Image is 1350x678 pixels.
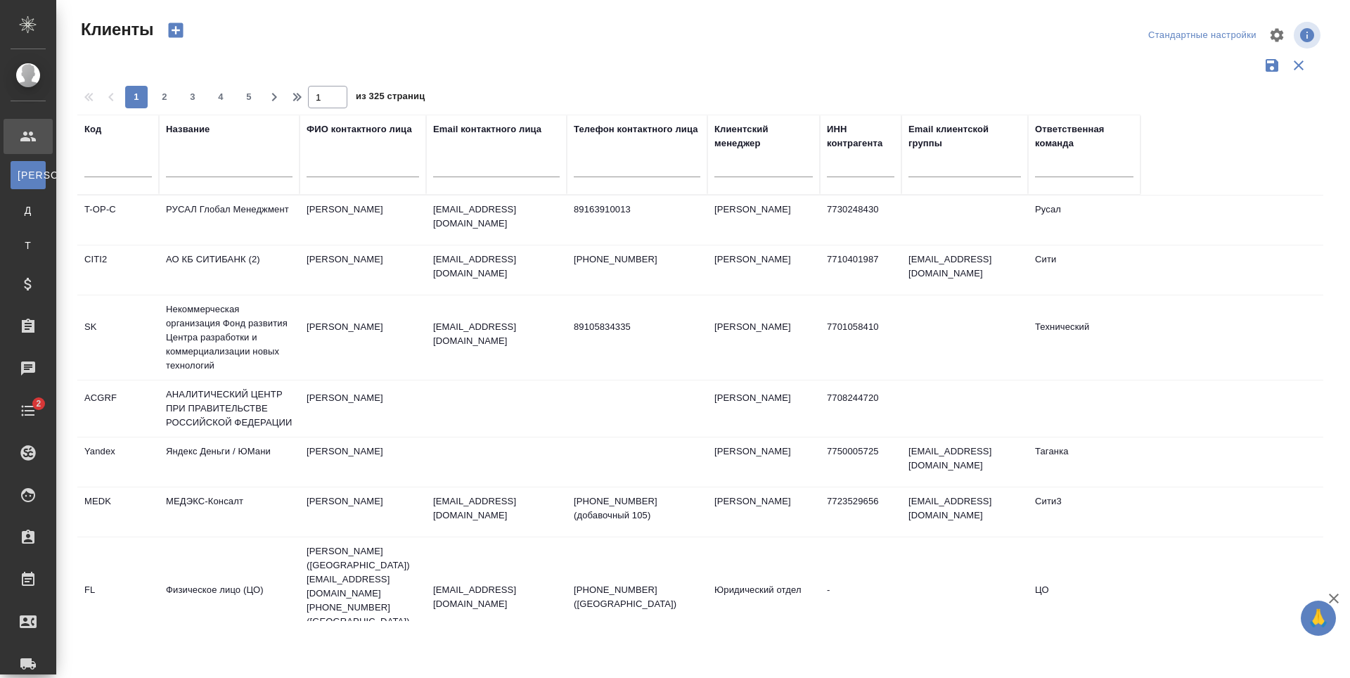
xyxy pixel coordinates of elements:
a: Т [11,231,46,260]
span: Т [18,238,39,252]
div: Ответственная команда [1035,122,1133,151]
button: Сбросить фильтры [1285,52,1312,79]
span: [PERSON_NAME] [18,168,39,182]
td: МЕДЭКС-Консалт [159,487,300,537]
td: Технический [1028,313,1140,362]
td: [PERSON_NAME] [707,384,820,433]
span: из 325 страниц [356,88,425,108]
td: Физическое лицо (ЦО) [159,576,300,625]
td: [PERSON_NAME] [300,487,426,537]
td: АНАЛИТИЧЕСКИЙ ЦЕНТР ПРИ ПРАВИТЕЛЬСТВЕ РОССИЙСКОЙ ФЕДЕРАЦИИ [159,380,300,437]
p: 89105834335 [574,320,700,334]
span: Клиенты [77,18,153,41]
td: [EMAIL_ADDRESS][DOMAIN_NAME] [901,245,1028,295]
span: 4 [210,90,232,104]
td: [PERSON_NAME] [300,196,426,245]
div: Email клиентской группы [908,122,1021,151]
span: 2 [153,90,176,104]
td: [EMAIL_ADDRESS][DOMAIN_NAME] [901,437,1028,487]
div: Клиентский менеджер [714,122,813,151]
td: MEDK [77,487,159,537]
button: 3 [181,86,204,108]
p: [PHONE_NUMBER] ([GEOGRAPHIC_DATA]) [574,583,700,611]
button: Создать [159,18,193,42]
p: [EMAIL_ADDRESS][DOMAIN_NAME] [433,252,560,281]
span: 3 [181,90,204,104]
td: [PERSON_NAME] [707,196,820,245]
td: ЦО [1028,576,1140,625]
td: [PERSON_NAME] [300,384,426,433]
td: Некоммерческая организация Фонд развития Центра разработки и коммерциализации новых технологий [159,295,300,380]
a: Д [11,196,46,224]
span: Настроить таблицу [1260,18,1294,52]
a: 2 [4,393,53,428]
td: АО КБ СИТИБАНК (2) [159,245,300,295]
td: Русал [1028,196,1140,245]
td: - [820,576,901,625]
td: [PERSON_NAME] [707,487,820,537]
div: Код [84,122,101,136]
td: [PERSON_NAME] ([GEOGRAPHIC_DATA]) [EMAIL_ADDRESS][DOMAIN_NAME] [PHONE_NUMBER] ([GEOGRAPHIC_DATA])... [300,537,426,664]
span: 5 [238,90,260,104]
div: Email контактного лица [433,122,541,136]
div: Телефон контактного лица [574,122,698,136]
td: FL [77,576,159,625]
td: CITI2 [77,245,159,295]
td: [PERSON_NAME] [300,245,426,295]
p: [EMAIL_ADDRESS][DOMAIN_NAME] [433,203,560,231]
button: 🙏 [1301,601,1336,636]
td: 7710401987 [820,245,901,295]
td: [PERSON_NAME] [300,437,426,487]
td: T-OP-C [77,196,159,245]
td: [PERSON_NAME] [707,313,820,362]
p: [PHONE_NUMBER] (добавочный 105) [574,494,700,523]
span: Д [18,203,39,217]
td: 7750005725 [820,437,901,487]
p: [EMAIL_ADDRESS][DOMAIN_NAME] [433,583,560,611]
td: Сити3 [1028,487,1140,537]
td: [PERSON_NAME] [707,245,820,295]
td: 7723529656 [820,487,901,537]
button: Сохранить фильтры [1259,52,1285,79]
p: 89163910013 [574,203,700,217]
td: [PERSON_NAME] [300,313,426,362]
div: ИНН контрагента [827,122,894,151]
td: 7708244720 [820,384,901,433]
td: [PERSON_NAME] [707,437,820,487]
button: 2 [153,86,176,108]
td: 7730248430 [820,196,901,245]
td: ACGRF [77,384,159,433]
td: [EMAIL_ADDRESS][DOMAIN_NAME] [901,487,1028,537]
button: 5 [238,86,260,108]
p: [EMAIL_ADDRESS][DOMAIN_NAME] [433,320,560,348]
span: 2 [27,397,49,411]
p: [EMAIL_ADDRESS][DOMAIN_NAME] [433,494,560,523]
td: Юридический отдел [707,576,820,625]
td: SK [77,313,159,362]
td: РУСАЛ Глобал Менеджмент [159,196,300,245]
td: 7701058410 [820,313,901,362]
div: split button [1145,25,1260,46]
div: ФИО контактного лица [307,122,412,136]
td: Яндекс Деньги / ЮМани [159,437,300,487]
span: 🙏 [1306,603,1330,633]
td: Таганка [1028,437,1140,487]
td: Yandex [77,437,159,487]
div: Название [166,122,210,136]
p: [PHONE_NUMBER] [574,252,700,267]
a: [PERSON_NAME] [11,161,46,189]
span: Посмотреть информацию [1294,22,1323,49]
td: Сити [1028,245,1140,295]
button: 4 [210,86,232,108]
